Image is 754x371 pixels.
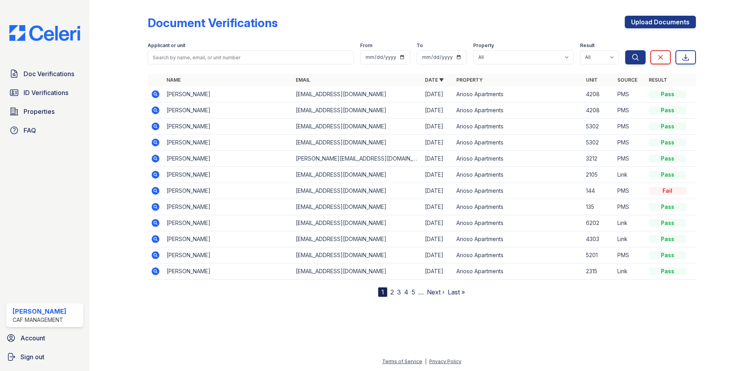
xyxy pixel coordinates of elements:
[456,77,483,83] a: Property
[649,90,686,98] div: Pass
[293,102,422,119] td: [EMAIL_ADDRESS][DOMAIN_NAME]
[422,247,453,263] td: [DATE]
[13,307,66,316] div: [PERSON_NAME]
[390,288,394,296] a: 2
[293,151,422,167] td: [PERSON_NAME][EMAIL_ADDRESS][DOMAIN_NAME]
[293,86,422,102] td: [EMAIL_ADDRESS][DOMAIN_NAME]
[378,287,387,297] div: 1
[6,66,83,82] a: Doc Verifications
[614,247,646,263] td: PMS
[583,231,614,247] td: 4303
[293,263,422,280] td: [EMAIL_ADDRESS][DOMAIN_NAME]
[649,235,686,243] div: Pass
[583,167,614,183] td: 2105
[649,139,686,146] div: Pass
[583,119,614,135] td: 5302
[427,288,445,296] a: Next ›
[649,122,686,130] div: Pass
[583,135,614,151] td: 5302
[293,167,422,183] td: [EMAIL_ADDRESS][DOMAIN_NAME]
[614,167,646,183] td: Link
[453,215,582,231] td: Arioso Apartments
[422,167,453,183] td: [DATE]
[293,247,422,263] td: [EMAIL_ADDRESS][DOMAIN_NAME]
[614,135,646,151] td: PMS
[382,358,422,364] a: Terms of Service
[422,215,453,231] td: [DATE]
[163,263,293,280] td: [PERSON_NAME]
[453,135,582,151] td: Arioso Apartments
[583,263,614,280] td: 2315
[422,231,453,247] td: [DATE]
[614,86,646,102] td: PMS
[453,231,582,247] td: Arioso Apartments
[586,77,598,83] a: Unit
[148,50,354,64] input: Search by name, email, or unit number
[24,88,68,97] span: ID Verifications
[417,42,423,49] label: To
[293,183,422,199] td: [EMAIL_ADDRESS][DOMAIN_NAME]
[6,122,83,138] a: FAQ
[583,102,614,119] td: 4208
[583,86,614,102] td: 4208
[422,135,453,151] td: [DATE]
[453,199,582,215] td: Arioso Apartments
[3,25,86,41] img: CE_Logo_Blue-a8612792a0a2168367f1c8372b55b34899dd931a85d93a1a3d3e32e68fde9ad4.png
[422,151,453,167] td: [DATE]
[163,247,293,263] td: [PERSON_NAME]
[614,151,646,167] td: PMS
[583,183,614,199] td: 144
[163,231,293,247] td: [PERSON_NAME]
[453,119,582,135] td: Arioso Apartments
[163,102,293,119] td: [PERSON_NAME]
[649,106,686,114] div: Pass
[163,215,293,231] td: [PERSON_NAME]
[580,42,595,49] label: Result
[422,86,453,102] td: [DATE]
[422,102,453,119] td: [DATE]
[24,69,74,79] span: Doc Verifications
[614,199,646,215] td: PMS
[163,151,293,167] td: [PERSON_NAME]
[360,42,372,49] label: From
[422,263,453,280] td: [DATE]
[3,349,86,365] a: Sign out
[649,155,686,163] div: Pass
[583,247,614,263] td: 5201
[425,77,444,83] a: Date ▼
[13,316,66,324] div: CAF Management
[649,187,686,195] div: Fail
[293,135,422,151] td: [EMAIL_ADDRESS][DOMAIN_NAME]
[583,151,614,167] td: 3212
[404,288,408,296] a: 4
[617,77,637,83] a: Source
[296,77,310,83] a: Email
[614,183,646,199] td: PMS
[412,288,415,296] a: 5
[448,288,465,296] a: Last »
[6,85,83,101] a: ID Verifications
[6,104,83,119] a: Properties
[453,183,582,199] td: Arioso Apartments
[167,77,181,83] a: Name
[24,126,36,135] span: FAQ
[453,151,582,167] td: Arioso Apartments
[422,199,453,215] td: [DATE]
[614,231,646,247] td: Link
[397,288,401,296] a: 3
[3,330,86,346] a: Account
[649,219,686,227] div: Pass
[453,247,582,263] td: Arioso Apartments
[625,16,696,28] a: Upload Documents
[422,183,453,199] td: [DATE]
[418,287,424,297] span: …
[429,358,461,364] a: Privacy Policy
[473,42,494,49] label: Property
[453,86,582,102] td: Arioso Apartments
[614,102,646,119] td: PMS
[163,199,293,215] td: [PERSON_NAME]
[649,171,686,179] div: Pass
[453,102,582,119] td: Arioso Apartments
[20,352,44,362] span: Sign out
[163,119,293,135] td: [PERSON_NAME]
